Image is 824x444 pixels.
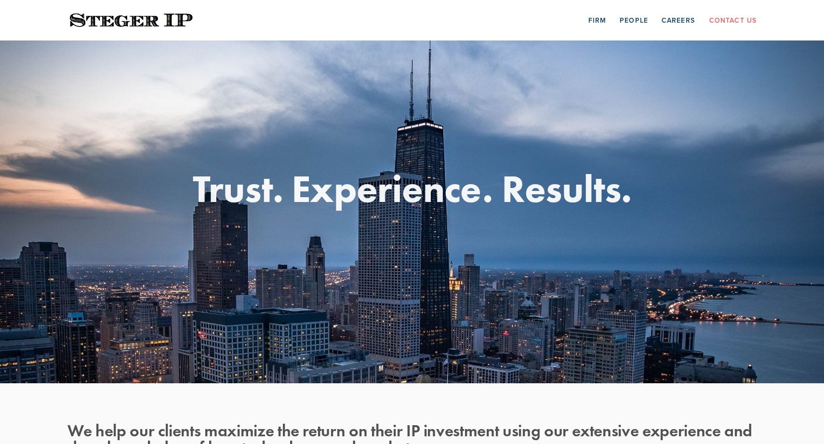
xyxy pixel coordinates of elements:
[620,13,648,27] a: People
[709,13,757,27] a: Contact Us
[588,13,606,27] a: Firm
[67,169,757,208] h1: Trust. Experience. Results.
[67,11,195,30] img: Steger IP | Trust. Experience. Results.
[662,13,695,27] a: Careers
